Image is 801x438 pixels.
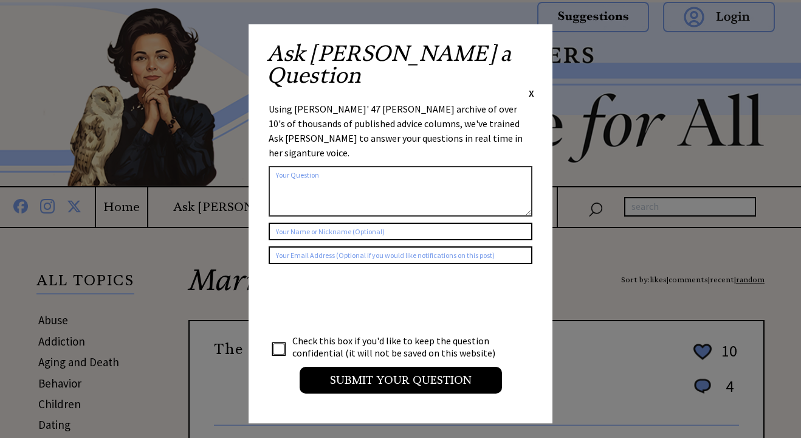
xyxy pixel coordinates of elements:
[292,334,507,360] td: Check this box if you'd like to keep the question confidential (it will not be saved on this webs...
[529,87,534,99] span: X
[267,43,534,86] h2: Ask [PERSON_NAME] a Question
[269,276,453,324] iframe: reCAPTCHA
[269,246,532,264] input: Your Email Address (Optional if you would like notifications on this post)
[269,102,532,160] div: Using [PERSON_NAME]' 47 [PERSON_NAME] archive of over 10's of thousands of published advice colum...
[269,223,532,240] input: Your Name or Nickname (Optional)
[300,367,502,394] input: Submit your Question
